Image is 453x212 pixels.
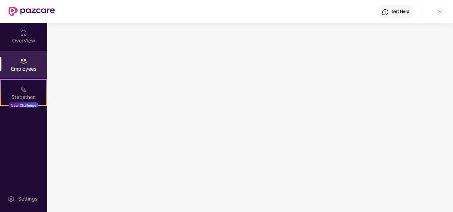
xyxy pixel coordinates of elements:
[1,94,46,101] div: Stepathon
[382,9,389,16] img: svg+xml;base64,PHN2ZyBpZD0iSGVscC0zMngzMiIgeG1sbnM9Imh0dHA6Ly93d3cudzMub3JnLzIwMDAvc3ZnIiB3aWR0aD...
[7,195,15,202] img: svg+xml;base64,PHN2ZyBpZD0iU2V0dGluZy0yMHgyMCIgeG1sbnM9Imh0dHA6Ly93d3cudzMub3JnLzIwMDAvc3ZnIiB3aW...
[392,9,409,14] div: Get Help
[20,86,27,93] img: svg+xml;base64,PHN2ZyB4bWxucz0iaHR0cDovL3d3dy53My5vcmcvMjAwMC9zdmciIHdpZHRoPSIyMSIgaGVpZ2h0PSIyMC...
[9,7,55,16] img: New Pazcare Logo
[437,9,443,14] img: svg+xml;base64,PHN2ZyBpZD0iRHJvcGRvd24tMzJ4MzIiIHhtbG5zPSJodHRwOi8vd3d3LnczLm9yZy8yMDAwL3N2ZyIgd2...
[20,29,27,36] img: svg+xml;base64,PHN2ZyBpZD0iSG9tZSIgeG1sbnM9Imh0dHA6Ly93d3cudzMub3JnLzIwMDAvc3ZnIiB3aWR0aD0iMjAiIG...
[16,195,40,202] div: Settings
[9,102,39,108] div: New Challenge
[20,57,27,65] img: svg+xml;base64,PHN2ZyBpZD0iRW1wbG95ZWVzIiB4bWxucz0iaHR0cDovL3d3dy53My5vcmcvMjAwMC9zdmciIHdpZHRoPS...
